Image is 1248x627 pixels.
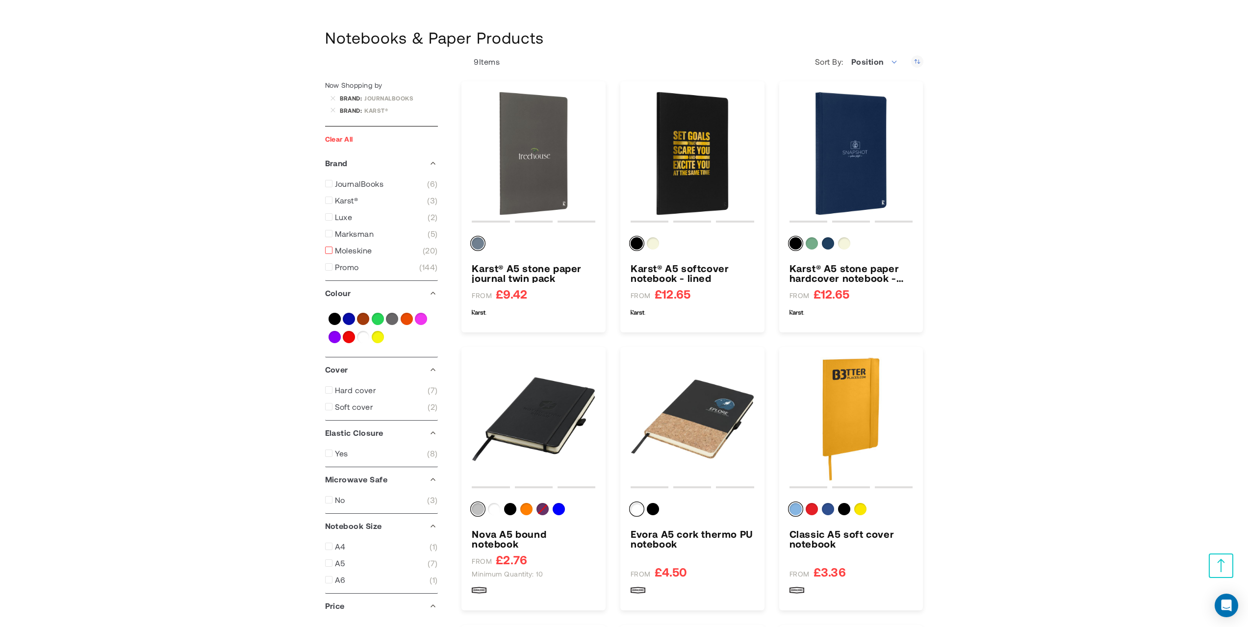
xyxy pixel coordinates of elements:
a: Purple [329,331,341,343]
span: Brand [340,95,365,101]
span: 1 [430,575,437,585]
span: £12.65 [814,288,849,300]
div: Red [806,503,818,515]
div: Beige [838,237,850,250]
a: Promo 144 [325,262,438,272]
span: 1 [430,542,437,552]
h1: Notebooks & Paper Products [325,27,923,48]
div: Colour [790,503,913,519]
a: Remove Brand JournalBooks [330,95,336,101]
div: Heather green [806,237,818,250]
span: No [335,495,345,505]
a: Hard cover 7 [325,385,438,395]
h3: Classic A5 soft cover notebook [790,529,913,549]
div: Blue [553,503,565,515]
span: 20 [423,246,438,255]
a: A6 1 [325,575,438,585]
span: Soft cover [335,402,373,412]
div: Orange [520,503,533,515]
div: Colour [472,503,595,519]
a: Set Descending Direction [911,55,923,68]
a: Green [372,313,384,325]
div: Open Intercom Messenger [1215,594,1238,617]
a: Yellow [372,331,384,343]
div: Cover [325,357,438,382]
a: Yes 8 [325,449,438,458]
div: Colour [325,281,438,305]
a: Nova A5 bound notebook [472,529,595,549]
a: Black [329,313,341,325]
img: Karst® A5 stone paper journal twin pack [472,92,595,215]
div: Yellow [854,503,866,515]
a: Evora A5 cork thermo PU notebook [631,357,754,481]
img: Karst® A5 softcover notebook - lined [631,92,754,215]
a: A5 7 [325,558,438,568]
a: No 3 [325,495,438,505]
div: Elastic Closure [325,421,438,445]
a: Evora A5 cork thermo PU notebook [631,529,754,549]
div: Solid black [504,503,516,515]
span: 7 [428,385,437,395]
a: Karst® A5 softcover notebook - lined [631,263,754,283]
a: Grey [386,313,398,325]
div: Solid black [647,503,659,515]
span: £4.50 [655,566,687,578]
a: Soft cover 2 [325,402,438,412]
div: Slate grey [472,237,484,250]
a: Blue [343,313,355,325]
span: 2 [428,402,437,412]
span: £3.36 [814,566,846,578]
img: JournalBooks [472,583,486,598]
span: Luxe [335,212,353,222]
img: Nova A5 bound notebook [472,357,595,481]
span: FROM [790,570,810,578]
a: A4 1 [325,542,438,552]
span: Position [851,57,884,66]
span: 7 [428,558,437,568]
div: Beige [647,237,659,250]
span: Moleskine [335,246,372,255]
a: Karst® A5 stone paper hardcover notebook - lined [790,263,913,283]
div: Brand [325,151,438,176]
div: Silver [472,503,484,515]
div: Karst® [364,107,437,114]
a: Luxe 2 [325,212,438,222]
img: JournalBooks [631,583,645,598]
span: 3 [427,495,437,505]
div: Colour [790,237,913,253]
span: A6 [335,575,346,585]
div: Colour [631,237,754,253]
span: Position [846,52,904,72]
span: £9.42 [496,288,527,300]
span: Hard cover [335,385,376,395]
div: Colour [631,503,754,519]
h3: Karst® A5 stone paper journal twin pack [472,263,595,283]
a: Moleskine 20 [325,246,438,255]
a: Orange [401,313,413,325]
a: Clear All [325,135,353,143]
img: Karst® [790,305,804,320]
span: 5 [428,229,437,239]
span: Karst® [335,196,358,205]
a: Brown [357,313,369,325]
span: 8 [427,449,437,458]
p: Items [461,57,500,67]
img: Classic A5 soft cover notebook [790,357,913,481]
span: 144 [419,262,437,272]
div: Microwave Safe [325,467,438,492]
a: Pink [415,313,427,325]
div: White [631,503,643,515]
div: White [488,503,500,515]
div: Purple [536,503,549,515]
img: Karst® [631,305,645,320]
img: Karst® [472,305,486,320]
span: FROM [631,570,651,578]
span: Promo [335,262,359,272]
div: Solid black [790,237,802,250]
